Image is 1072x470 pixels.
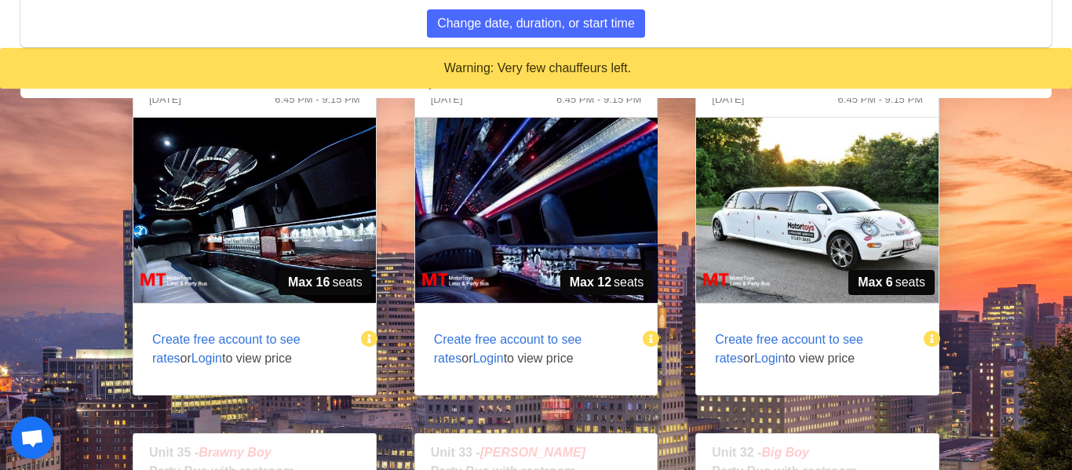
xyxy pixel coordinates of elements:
img: 02%2002.jpg [133,118,376,303]
img: 07%2002.jpg [415,118,658,303]
span: Login [754,352,785,365]
span: Login [472,352,503,365]
span: seats [279,270,372,295]
img: 29%2001.jpg [696,118,939,303]
span: Create free account to see rates [152,333,301,365]
button: Change date, duration, or start time [427,9,645,38]
span: 6:45 PM - 9:15 PM [275,92,359,107]
span: seats [560,270,654,295]
strong: Max 12 [570,273,611,292]
span: 6:45 PM - 9:15 PM [838,92,923,107]
span: or to view price [415,312,645,387]
span: or to view price [133,312,363,387]
span: or to view price [696,312,926,387]
span: Change date, duration, or start time [437,14,635,33]
span: Login [191,352,222,365]
span: Create free account to see rates [715,333,863,365]
span: [DATE] [149,92,181,107]
span: [DATE] [431,92,463,107]
span: Create free account to see rates [434,333,582,365]
div: Warning: Very few chauffeurs left. [13,60,1063,77]
span: [DATE] [712,92,744,107]
strong: Max 16 [288,273,330,292]
span: seats [848,270,935,295]
strong: Max 6 [858,273,892,292]
div: Open chat [11,417,53,459]
span: 6:45 PM - 9:15 PM [556,92,641,107]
